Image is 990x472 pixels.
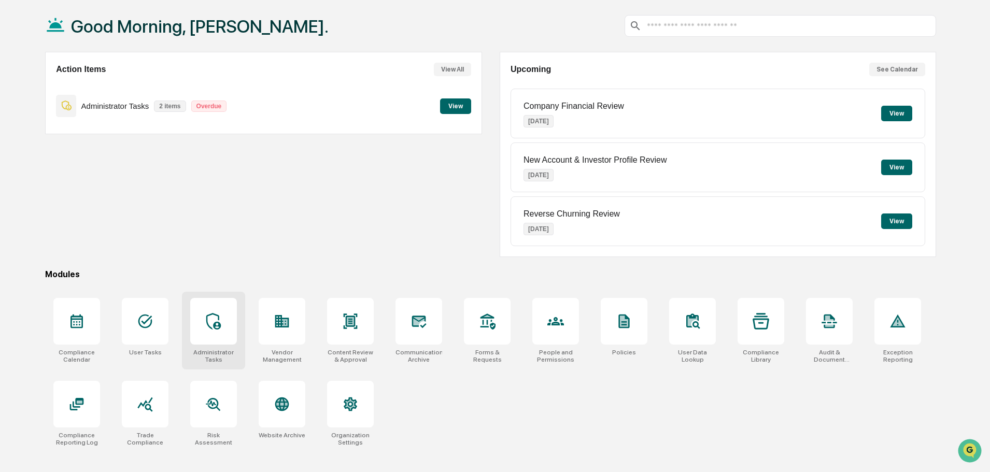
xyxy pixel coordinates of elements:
div: Exception Reporting [874,349,921,363]
div: User Tasks [129,349,162,356]
div: Start new chat [35,79,170,90]
img: 1746055101610-c473b297-6a78-478c-a979-82029cc54cd1 [10,79,29,98]
p: [DATE] [524,115,554,127]
div: Trade Compliance [122,432,168,446]
p: How can we help? [10,22,189,38]
a: View [440,101,471,110]
div: Vendor Management [259,349,305,363]
div: People and Permissions [532,349,579,363]
h1: Good Morning, [PERSON_NAME]. [71,16,329,37]
p: Company Financial Review [524,102,624,111]
div: 🔎 [10,151,19,160]
button: View All [434,63,471,76]
button: View [881,160,912,175]
div: 🗄️ [75,132,83,140]
div: Compliance Calendar [53,349,100,363]
a: Powered byPylon [73,175,125,183]
div: Risk Assessment [190,432,237,446]
span: Preclearance [21,131,67,141]
div: We're available if you need us! [35,90,131,98]
div: Compliance Library [738,349,784,363]
div: 🖐️ [10,132,19,140]
div: Forms & Requests [464,349,511,363]
button: See Calendar [869,63,925,76]
p: Overdue [191,101,227,112]
button: View [881,106,912,121]
div: Policies [612,349,636,356]
div: Organization Settings [327,432,374,446]
span: Data Lookup [21,150,65,161]
div: Website Archive [259,432,305,439]
p: [DATE] [524,223,554,235]
div: Content Review & Approval [327,349,374,363]
iframe: Open customer support [957,438,985,466]
div: Modules [45,269,936,279]
p: [DATE] [524,169,554,181]
a: 🖐️Preclearance [6,126,71,145]
p: Administrator Tasks [81,102,149,110]
h2: Action Items [56,65,106,74]
div: Administrator Tasks [190,349,237,363]
a: 🔎Data Lookup [6,146,69,165]
div: Compliance Reporting Log [53,432,100,446]
div: Communications Archive [395,349,442,363]
div: Audit & Document Logs [806,349,853,363]
span: Pylon [103,176,125,183]
button: View [881,213,912,229]
h2: Upcoming [511,65,551,74]
input: Clear [27,47,171,58]
p: Reverse Churning Review [524,209,620,219]
p: 2 items [154,101,186,112]
div: User Data Lookup [669,349,716,363]
p: New Account & Investor Profile Review [524,155,667,165]
a: 🗄️Attestations [71,126,133,145]
button: View [440,98,471,114]
span: Attestations [86,131,129,141]
button: Start new chat [176,82,189,95]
